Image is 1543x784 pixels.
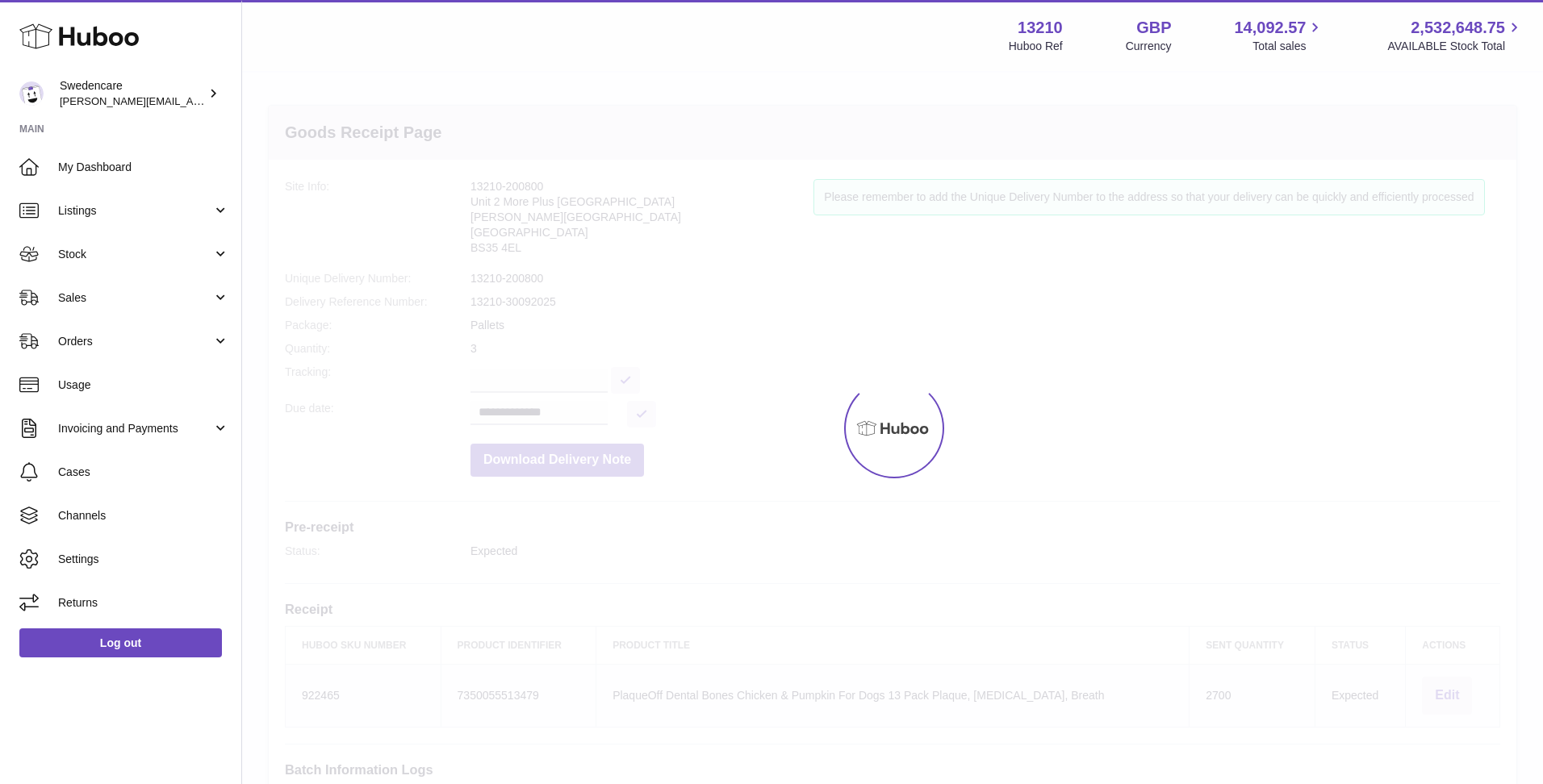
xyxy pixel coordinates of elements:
span: AVAILABLE Stock Total [1387,39,1524,54]
span: Orders [58,334,212,349]
span: Settings [58,552,229,567]
span: Cases [58,465,229,480]
a: 14,092.57 Total sales [1234,17,1324,54]
div: Swedencare [60,78,205,109]
a: Log out [19,628,222,657]
a: 2,532,648.75 AVAILABLE Stock Total [1387,17,1524,54]
span: Stock [58,247,212,262]
span: Channels [58,508,229,523]
span: Invoicing and Payments [58,421,212,436]
span: [PERSON_NAME][EMAIL_ADDRESS][PERSON_NAME][DOMAIN_NAME] [60,94,410,107]
span: Total sales [1252,39,1324,54]
img: daniel.corbridge@swedencare.co.uk [19,81,44,106]
span: Returns [58,595,229,611]
span: My Dashboard [58,160,229,175]
span: Listings [58,203,212,219]
strong: 13210 [1018,17,1063,39]
span: Sales [58,290,212,306]
span: 14,092.57 [1234,17,1306,39]
div: Huboo Ref [1009,39,1063,54]
span: Usage [58,377,229,393]
span: 2,532,648.75 [1411,17,1505,39]
div: Currency [1126,39,1172,54]
strong: GBP [1136,17,1171,39]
